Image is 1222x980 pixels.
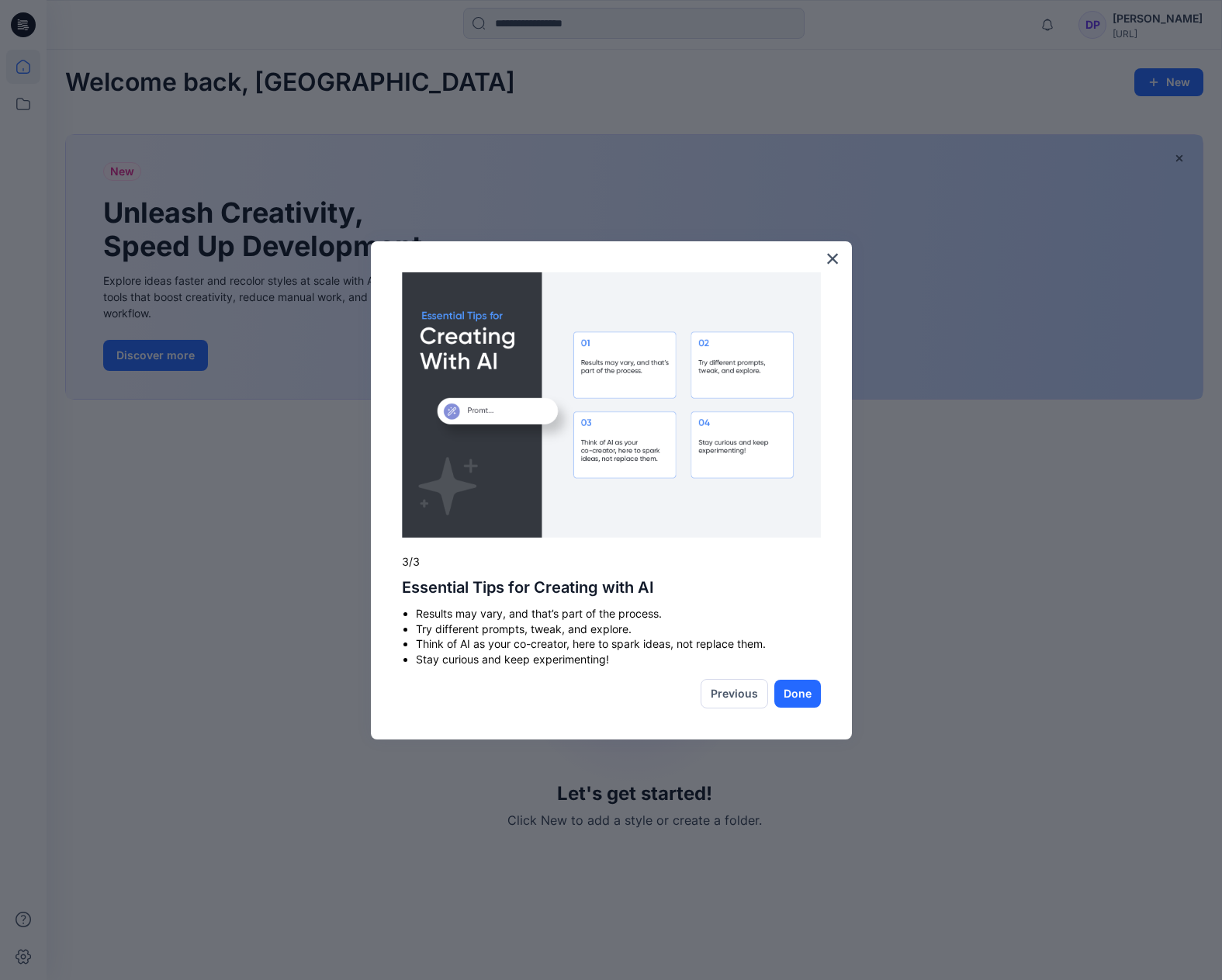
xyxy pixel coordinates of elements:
button: Done [774,680,821,708]
li: Try different prompts, tweak, and explore. [416,622,821,637]
p: 3/3 [402,554,821,570]
h2: Essential Tips for Creating with AI [402,578,821,597]
li: Results may vary, and that’s part of the process. [416,606,821,622]
button: Close [826,246,840,271]
li: Stay curious and keep experimenting! [416,652,821,667]
li: Think of AI as your co-creator, here to spark ideas, not replace them. [416,636,821,652]
button: Previous [701,679,768,708]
